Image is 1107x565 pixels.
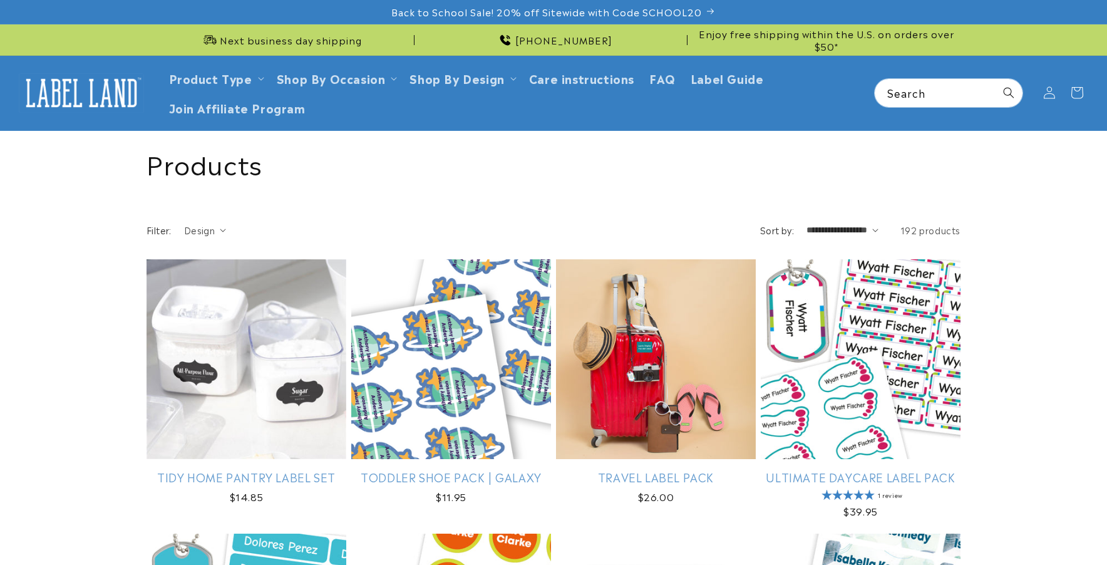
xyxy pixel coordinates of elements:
[14,69,149,117] a: Label Land
[147,470,346,484] a: Tidy Home Pantry Label Set
[162,63,269,93] summary: Product Type
[269,63,403,93] summary: Shop By Occasion
[693,24,960,55] div: Announcement
[184,224,226,237] summary: Design (0 selected)
[844,506,1094,552] iframe: Gorgias Floating Chat
[515,34,612,46] span: [PHONE_NUMBER]
[169,70,252,86] a: Product Type
[409,70,504,86] a: Shop By Design
[642,63,683,93] a: FAQ
[649,71,676,85] span: FAQ
[277,71,386,85] span: Shop By Occasion
[19,73,144,112] img: Label Land
[760,224,794,236] label: Sort by:
[147,24,414,55] div: Announcement
[402,63,521,93] summary: Shop By Design
[995,79,1022,106] button: Search
[391,6,702,18] span: Back to School Sale! 20% off Sitewide with Code SCHOOL20
[761,470,960,484] a: Ultimate Daycare Label Pack
[351,470,551,484] a: Toddler Shoe Pack | Galaxy
[529,71,634,85] span: Care instructions
[691,71,764,85] span: Label Guide
[683,63,771,93] a: Label Guide
[162,93,313,122] a: Join Affiliate Program
[184,224,215,236] span: Design
[522,63,642,93] a: Care instructions
[147,147,960,179] h1: Products
[220,34,362,46] span: Next business day shipping
[147,224,172,237] h2: Filter:
[169,100,306,115] span: Join Affiliate Program
[693,28,960,52] span: Enjoy free shipping within the U.S. on orders over $50*
[420,24,687,55] div: Announcement
[556,470,756,484] a: Travel Label Pack
[900,224,960,236] span: 192 products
